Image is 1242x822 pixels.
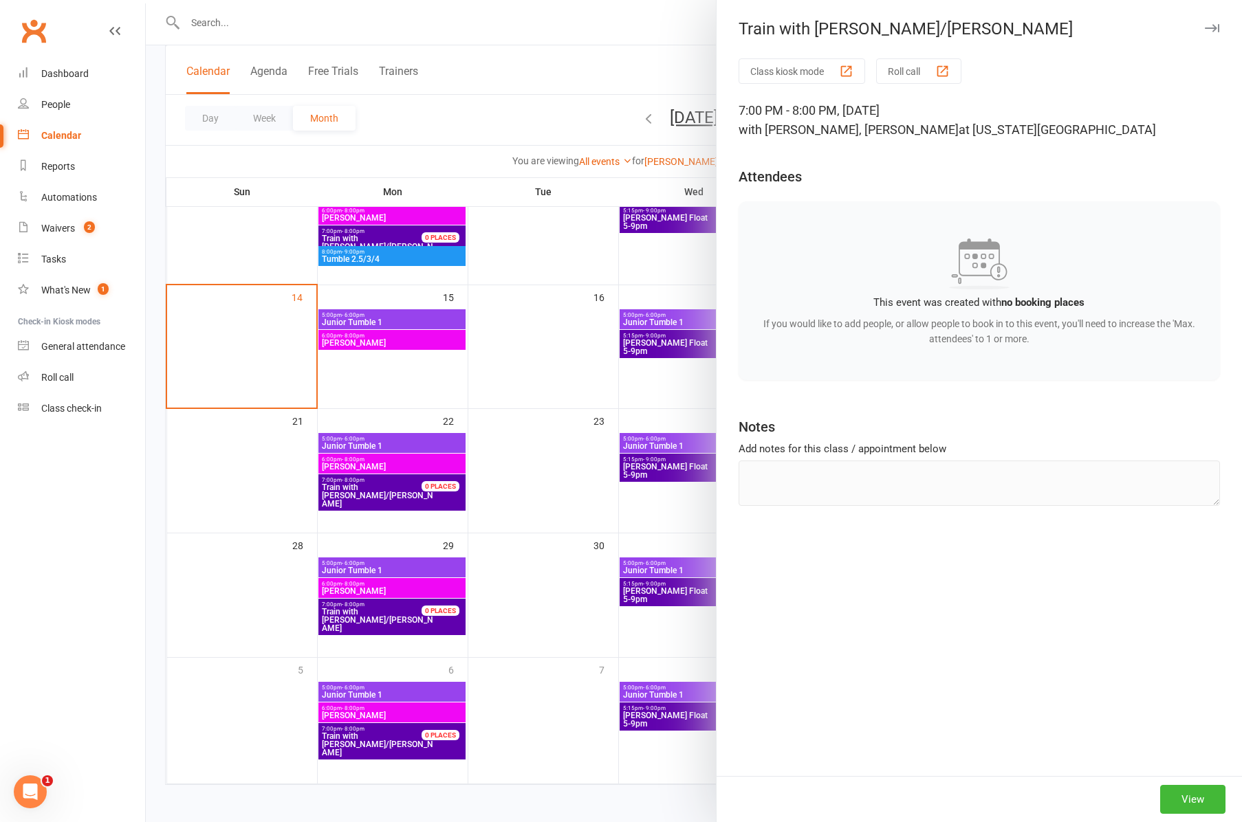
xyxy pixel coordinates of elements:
div: Tasks [41,254,66,265]
strong: no booking places [1001,296,1085,309]
div: Add notes for this class / appointment below [739,441,1220,457]
span: 2 [84,221,95,233]
div: Calendar [41,130,81,141]
div: Waivers [41,223,75,234]
a: People [18,89,145,120]
p: If you would like to add people, or allow people to book in to this event, you'll need to increas... [755,316,1203,347]
div: What's New [41,285,91,296]
span: with [PERSON_NAME], [PERSON_NAME] [739,122,959,137]
a: Automations [18,182,145,213]
iframe: Intercom live chat [14,775,47,808]
a: General attendance kiosk mode [18,331,145,362]
div: 7:00 PM - 8:00 PM, [DATE] [739,101,1220,140]
div: Dashboard [41,68,89,79]
div: Train with [PERSON_NAME]/[PERSON_NAME] [717,19,1242,38]
div: Attendees [739,167,802,186]
a: Calendar [18,120,145,151]
div: Reports [41,161,75,172]
span: 1 [42,775,53,786]
a: Class kiosk mode [18,393,145,424]
a: Reports [18,151,145,182]
div: Roll call [41,372,74,383]
div: Class check-in [41,403,102,414]
a: Tasks [18,244,145,275]
div: General attendance [41,341,125,352]
div: Automations [41,192,97,203]
button: Class kiosk mode [739,58,865,84]
a: Waivers 2 [18,213,145,244]
span: at [US_STATE][GEOGRAPHIC_DATA] [959,122,1156,137]
button: View [1160,785,1225,814]
div: Notes [739,417,775,436]
div: People [41,99,70,110]
span: 1 [98,283,109,295]
button: Roll call [876,58,961,84]
a: Clubworx [17,14,51,48]
a: What's New1 [18,275,145,306]
div: This event was created with [755,294,1203,311]
a: Dashboard [18,58,145,89]
a: Roll call [18,362,145,393]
